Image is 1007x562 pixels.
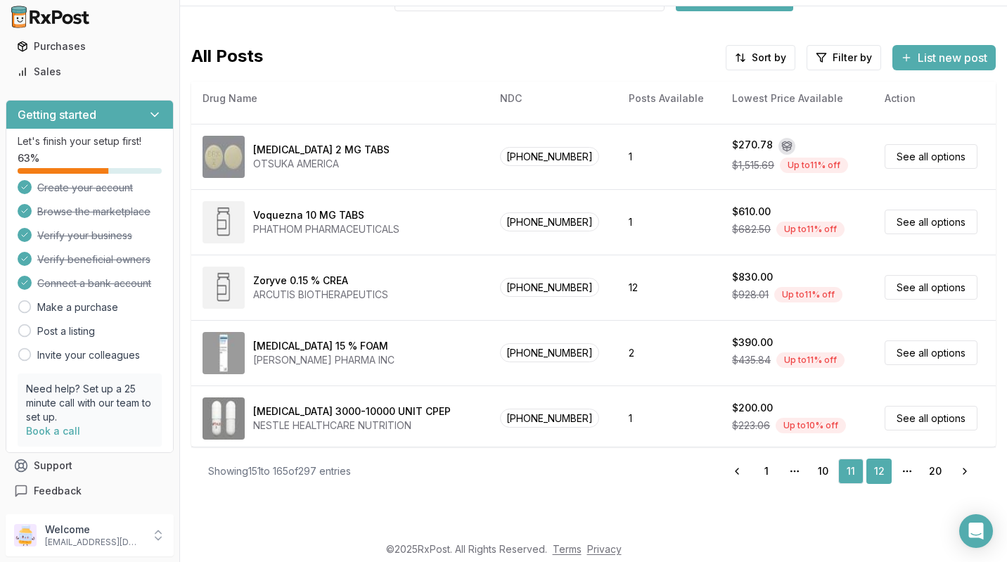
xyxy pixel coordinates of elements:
th: NDC [489,82,617,115]
a: 10 [810,459,835,484]
th: Posts Available [617,82,721,115]
div: $200.00 [732,401,773,415]
a: Go to previous page [723,459,751,484]
span: $928.01 [732,288,769,302]
span: Filter by [833,51,872,65]
div: $830.00 [732,270,773,284]
td: 1 [617,385,721,451]
div: Up to 10 % off [776,418,846,433]
span: Browse the marketplace [37,205,150,219]
span: $682.50 [732,222,771,236]
span: [PHONE_NUMBER] [500,409,599,428]
a: See all options [885,210,977,234]
div: Up to 11 % off [776,352,845,368]
td: 1 [617,189,721,255]
th: Lowest Price Available [721,82,873,115]
a: Sales [11,59,168,84]
div: OTSUKA AMERICA [253,157,390,171]
span: Create your account [37,181,133,195]
a: Purchases [11,34,168,59]
a: See all options [885,144,977,169]
a: 1 [754,459,779,484]
img: Zenpep 3000-10000 UNIT CPEP [203,397,245,440]
p: Need help? Set up a 25 minute call with our team to set up. [26,382,153,424]
p: Let's finish your setup first! [18,134,162,148]
div: Zoryve 0.15 % CREA [253,274,348,288]
a: List new post [892,52,996,66]
a: Go to next page [951,459,979,484]
div: [MEDICAL_DATA] 3000-10000 UNIT CPEP [253,404,451,419]
a: 20 [923,459,948,484]
span: Sort by [752,51,786,65]
div: [MEDICAL_DATA] 15 % FOAM [253,339,388,353]
a: See all options [885,340,977,365]
button: List new post [892,45,996,70]
div: Up to 11 % off [774,287,842,302]
a: Make a purchase [37,300,118,314]
td: 12 [617,255,721,320]
span: $435.84 [732,353,771,367]
a: Privacy [587,543,622,555]
a: 11 [838,459,864,484]
span: [PHONE_NUMBER] [500,278,599,297]
img: RxPost Logo [6,6,96,28]
img: Voquezna 10 MG TABS [203,201,245,243]
a: See all options [885,275,977,300]
span: Verify beneficial owners [37,253,150,267]
a: Terms [553,543,582,555]
a: Book a call [26,425,80,437]
span: [PHONE_NUMBER] [500,147,599,166]
div: $270.78 [732,138,773,155]
th: Action [873,82,996,115]
div: $390.00 [732,336,773,350]
p: [EMAIL_ADDRESS][DOMAIN_NAME] [45,537,143,548]
a: 12 [866,459,892,484]
td: 2 [617,320,721,385]
div: Up to 11 % off [776,222,845,237]
nav: pagination [723,459,979,484]
div: PHATHOM PHARMACEUTICALS [253,222,399,236]
div: [PERSON_NAME] PHARMA INC [253,353,395,367]
img: Rexulti 2 MG TABS [203,136,245,178]
div: Open Intercom Messenger [959,514,993,548]
span: List new post [918,49,987,66]
div: NESTLE HEALTHCARE NUTRITION [253,419,451,433]
span: Connect a bank account [37,276,151,290]
td: 1 [617,124,721,189]
a: Invite your colleagues [37,348,140,362]
button: Sort by [726,45,795,70]
button: Support [6,453,174,478]
button: Filter by [807,45,881,70]
span: [PHONE_NUMBER] [500,212,599,231]
th: Drug Name [191,82,489,115]
span: $1,515.69 [732,158,774,172]
div: ARCUTIS BIOTHERAPEUTICS [253,288,388,302]
div: $610.00 [732,205,771,219]
div: Showing 151 to 165 of 297 entries [208,464,351,478]
span: Feedback [34,484,82,498]
div: Purchases [17,39,162,53]
span: Verify your business [37,229,132,243]
span: [PHONE_NUMBER] [500,343,599,362]
img: Zoryve 0.15 % CREA [203,267,245,309]
img: User avatar [14,524,37,547]
div: Voquezna 10 MG TABS [253,208,364,222]
span: 63 % [18,151,39,165]
a: See all options [885,406,977,430]
h3: Getting started [18,106,96,123]
a: Post a listing [37,324,95,338]
button: Purchases [6,35,174,58]
button: Sales [6,60,174,83]
div: [MEDICAL_DATA] 2 MG TABS [253,143,390,157]
button: Feedback [6,478,174,504]
div: Up to 11 % off [780,158,848,173]
div: Sales [17,65,162,79]
span: All Posts [191,45,263,70]
img: Finacea 15 % FOAM [203,332,245,374]
p: Welcome [45,523,143,537]
span: $223.06 [732,419,770,433]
